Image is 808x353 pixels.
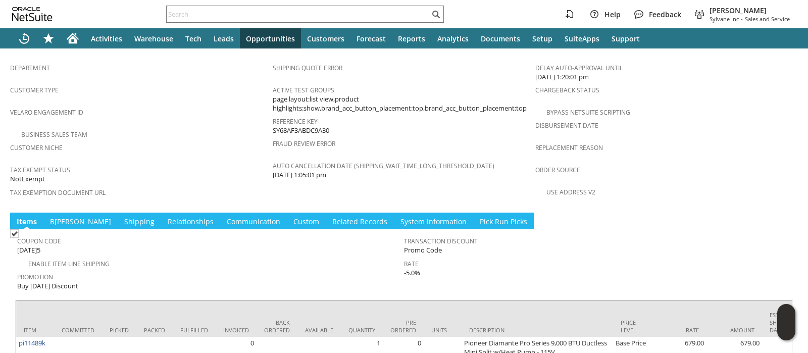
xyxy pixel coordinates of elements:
[134,34,173,43] span: Warehouse
[10,174,45,184] span: NotExempt
[50,217,55,226] span: B
[612,34,640,43] span: Support
[85,28,128,48] a: Activities
[67,32,79,44] svg: Home
[224,217,283,228] a: Communication
[19,338,45,347] a: pi11489k
[605,28,646,48] a: Support
[273,162,494,170] a: Auto Cancellation Date (shipping_wait_time_long_threshold_date)
[305,326,333,334] div: Available
[273,139,335,148] a: Fraud Review Error
[477,217,530,228] a: Pick Run Picks
[469,326,605,334] div: Description
[535,166,580,174] a: Order Source
[291,217,322,228] a: Custom
[17,281,78,291] span: Buy [DATE] Discount
[264,319,290,334] div: Back Ordered
[480,217,484,226] span: P
[777,323,795,341] span: Oracle Guided Learning Widget. To move around, please hold and drag
[546,108,630,117] a: Bypass NetSuite Scripting
[337,217,341,226] span: e
[777,304,795,340] iframe: Click here to launch Oracle Guided Learning Help Panel
[437,34,469,43] span: Analytics
[227,217,231,226] span: C
[404,237,478,245] a: Transaction Discount
[124,217,128,226] span: S
[17,217,19,226] span: I
[535,64,623,72] a: Delay Auto-Approval Until
[535,72,589,82] span: [DATE] 1:20:01 pm
[526,28,559,48] a: Setup
[649,10,681,19] span: Feedback
[17,237,61,245] a: Coupon Code
[392,28,431,48] a: Reports
[780,215,792,227] a: Unrolled view on
[180,326,208,334] div: Fulfilled
[604,10,621,19] span: Help
[208,28,240,48] a: Leads
[298,217,302,226] span: u
[745,15,790,23] span: Sales and Service
[10,229,19,238] img: Checked
[404,268,420,278] span: -5.0%
[559,28,605,48] a: SuiteApps
[167,8,430,20] input: Search
[301,28,350,48] a: Customers
[273,170,326,180] span: [DATE] 1:05:01 pm
[273,117,318,126] a: Reference Key
[431,326,454,334] div: Units
[10,108,83,117] a: Velaro Engagement ID
[240,28,301,48] a: Opportunities
[330,217,390,228] a: Related Records
[10,86,59,94] a: Customer Type
[12,7,53,21] svg: logo
[36,28,61,48] div: Shortcuts
[24,326,46,334] div: Item
[91,34,122,43] span: Activities
[273,86,334,94] a: Active Test Groups
[546,188,595,196] a: Use Address V2
[390,319,416,334] div: Pre Ordered
[28,260,110,268] a: Enable Item Line Shipping
[273,94,530,113] span: page layout:list view,product highlights:show,brand_acc_button_placement:top,brand_acc_button_pla...
[710,15,739,23] span: Sylvane Inc
[565,34,599,43] span: SuiteApps
[430,8,442,20] svg: Search
[532,34,552,43] span: Setup
[621,319,643,334] div: Price Level
[398,34,425,43] span: Reports
[21,130,87,139] a: Business Sales Team
[710,6,790,15] span: [PERSON_NAME]
[10,143,63,152] a: Customer Niche
[223,326,249,334] div: Invoiced
[17,273,53,281] a: Promotion
[246,34,295,43] span: Opportunities
[110,326,129,334] div: Picked
[47,217,114,228] a: B[PERSON_NAME]
[357,34,386,43] span: Forecast
[741,15,743,23] span: -
[659,326,699,334] div: Rate
[714,326,754,334] div: Amount
[122,217,157,228] a: Shipping
[12,28,36,48] a: Recent Records
[42,32,55,44] svg: Shortcuts
[185,34,201,43] span: Tech
[350,28,392,48] a: Forecast
[17,245,40,255] span: [DATE]5
[770,311,783,334] div: Est. Ship Date
[10,166,70,174] a: Tax Exempt Status
[481,34,520,43] span: Documents
[348,326,375,334] div: Quantity
[307,34,344,43] span: Customers
[535,143,603,152] a: Replacement reason
[431,28,475,48] a: Analytics
[61,28,85,48] a: Home
[404,245,442,255] span: Promo Code
[10,188,106,197] a: Tax Exemption Document URL
[273,64,342,72] a: Shipping Quote Error
[10,64,50,72] a: Department
[62,326,94,334] div: Committed
[168,217,172,226] span: R
[214,34,234,43] span: Leads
